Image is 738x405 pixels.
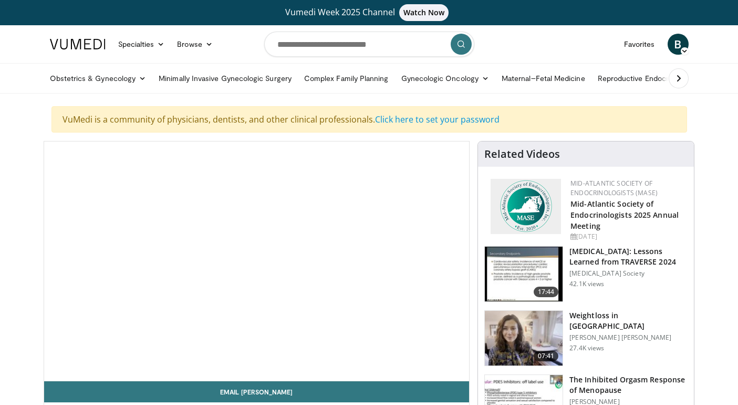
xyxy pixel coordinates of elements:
h3: Weightloss in [GEOGRAPHIC_DATA] [569,310,688,331]
video-js: Video Player [44,141,470,381]
a: Click here to set your password [375,114,500,125]
a: Specialties [112,34,171,55]
h3: [MEDICAL_DATA]: Lessons Learned from TRAVERSE 2024 [569,246,688,267]
a: Email [PERSON_NAME] [44,381,470,402]
input: Search topics, interventions [264,32,474,57]
a: 17:44 [MEDICAL_DATA]: Lessons Learned from TRAVERSE 2024 [MEDICAL_DATA] Society 42.1K views [484,246,688,302]
a: Browse [171,34,219,55]
h4: Related Videos [484,148,560,160]
img: 1317c62a-2f0d-4360-bee0-b1bff80fed3c.150x105_q85_crop-smart_upscale.jpg [485,247,563,301]
img: 9983fed1-7565-45be-8934-aef1103ce6e2.150x105_q85_crop-smart_upscale.jpg [485,311,563,366]
a: Favorites [618,34,661,55]
a: Mid-Atlantic Society of Endocrinologists (MASE) [570,179,658,197]
span: Watch Now [399,4,449,21]
h3: The Inhibited Orgasm Response of Menopause [569,374,688,396]
a: B [668,34,689,55]
a: Minimally Invasive Gynecologic Surgery [152,68,298,89]
img: VuMedi Logo [50,39,106,49]
span: 07:41 [534,351,559,361]
img: f382488c-070d-4809-84b7-f09b370f5972.png.150x105_q85_autocrop_double_scale_upscale_version-0.2.png [491,179,561,234]
p: 27.4K views [569,344,604,352]
a: Maternal–Fetal Medicine [495,68,591,89]
a: 07:41 Weightloss in [GEOGRAPHIC_DATA] [PERSON_NAME] [PERSON_NAME] 27.4K views [484,310,688,366]
div: VuMedi is a community of physicians, dentists, and other clinical professionals. [51,106,687,133]
p: [PERSON_NAME] [PERSON_NAME] [569,333,688,342]
p: 42.1K views [569,280,604,288]
a: Gynecologic Oncology [395,68,495,89]
a: Complex Family Planning [298,68,395,89]
a: Mid-Atlantic Society of Endocrinologists 2025 Annual Meeting [570,199,679,231]
a: Obstetrics & Gynecology [44,68,153,89]
a: Vumedi Week 2025 ChannelWatch Now [51,4,687,21]
span: 17:44 [534,287,559,297]
div: [DATE] [570,232,685,241]
p: [MEDICAL_DATA] Society [569,269,688,278]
